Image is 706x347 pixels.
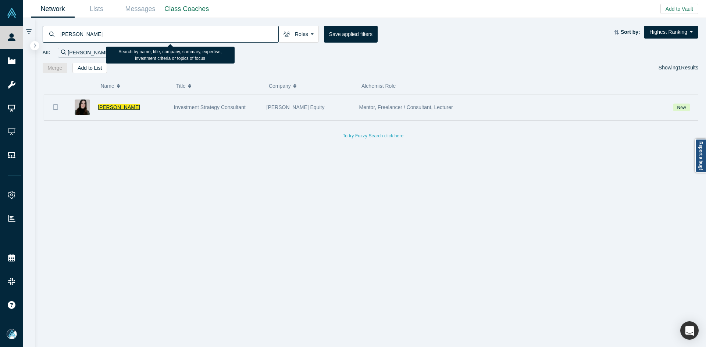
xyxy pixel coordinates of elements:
[75,100,90,115] img: Jessica Trapp's Profile Image
[660,4,698,14] button: Add to Vault
[621,29,640,35] strong: Sort by:
[174,104,246,110] span: Investment Strategy Consultant
[72,63,107,73] button: Add to List
[678,65,698,71] span: Results
[43,49,50,56] span: All:
[659,63,698,73] div: Showing
[673,104,690,111] span: New
[324,26,378,43] button: Save applied filters
[7,329,17,339] img: Mia Scott's Account
[695,139,706,173] a: Report a bug!
[31,0,75,18] a: Network
[100,78,114,94] span: Name
[278,26,319,43] button: Roles
[100,78,168,94] button: Name
[7,8,17,18] img: Alchemist Vault Logo
[98,104,140,110] a: [PERSON_NAME]
[60,25,278,43] input: Search by name, title, company, summary, expertise, investment criteria or topics of focus
[338,131,409,141] button: To try Fuzzy Search click here
[58,48,119,58] div: [PERSON_NAME]
[118,0,162,18] a: Messages
[44,94,67,120] button: Bookmark
[176,78,261,94] button: Title
[176,78,186,94] span: Title
[361,83,396,89] span: Alchemist Role
[359,104,453,110] span: Mentor, Freelancer / Consultant, Lecturer
[110,48,115,57] button: Remove Filter
[644,26,698,39] button: Highest Ranking
[269,78,291,94] span: Company
[162,0,211,18] a: Class Coaches
[267,104,325,110] span: [PERSON_NAME] Equity
[269,78,354,94] button: Company
[678,65,681,71] strong: 1
[43,63,68,73] button: Merge
[75,0,118,18] a: Lists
